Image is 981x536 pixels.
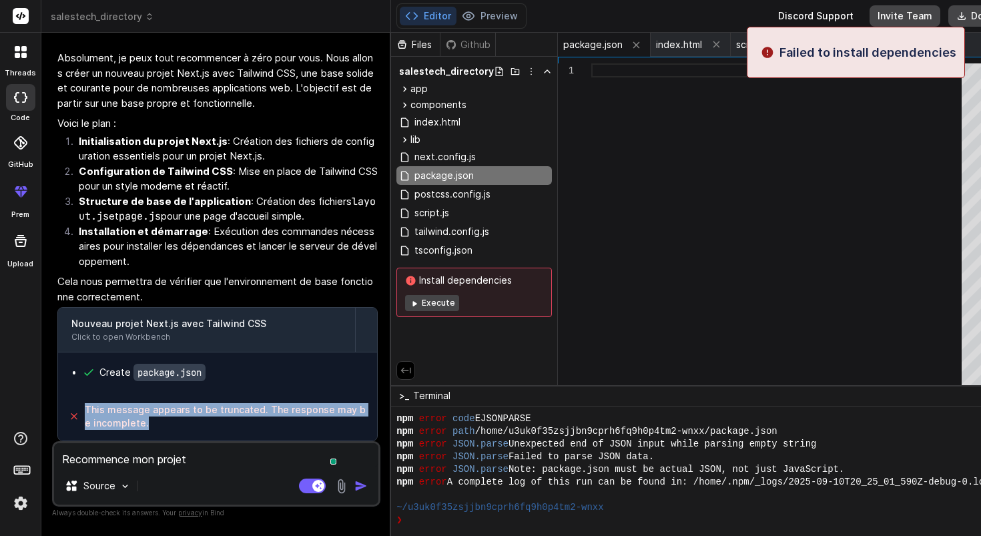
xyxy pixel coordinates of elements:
span: EJSONPARSE [475,413,531,425]
strong: Installation et démarrage [79,225,208,238]
span: package.json [413,168,475,184]
strong: Configuration de Tailwind CSS [79,165,233,178]
span: JSON.parse [452,438,509,451]
button: Execute [405,295,459,311]
span: salestech_directory [399,65,494,78]
span: JSON.parse [452,451,509,463]
div: 1 [558,63,574,77]
img: settings [9,492,32,515]
span: npm [396,463,413,476]
li: : Création des fichiers de configuration essentiels pour un projet Next.js. [68,134,378,164]
div: Create [99,366,206,379]
span: Install dependencies [405,274,543,287]
p: Cela nous permettra de vérifier que l'environnement de base fonctionne correctement. [57,274,378,304]
code: package.json [133,364,206,381]
span: script.js [413,205,450,221]
button: Editor [400,7,456,25]
img: icon [354,479,368,493]
span: >_ [399,389,409,403]
span: error [419,451,447,463]
label: threads [5,67,36,79]
span: index.html [656,38,702,51]
span: tsconfig.json [413,242,474,258]
span: error [419,413,447,425]
div: Nouveau projet Next.js avec Tailwind CSS [71,317,342,330]
p: Failed to install dependencies [779,43,956,61]
span: postcss.config.js [413,186,492,202]
strong: Initialisation du projet Next.js [79,135,228,148]
span: This message appears to be truncated. The response may be incomplete. [85,403,366,430]
span: npm [396,425,413,438]
label: Upload [7,258,33,270]
label: prem [11,209,29,220]
div: Files [391,38,440,51]
span: error [419,463,447,476]
button: Nouveau projet Next.js avec Tailwind CSSClick to open Workbench [58,308,355,352]
span: npm [396,451,413,463]
li: : Création des fichiers et pour une page d'accueil simple. [68,194,378,224]
span: ❯ [396,514,402,527]
span: privacy [178,509,202,517]
span: code [452,413,475,425]
span: components [410,98,466,111]
code: page.js [119,210,161,223]
span: npm [396,476,413,489]
span: lib [410,133,420,146]
p: Absolument, je peux tout recommencer à zéro pour vous. Nous allons créer un nouveau projet Next.j... [57,51,378,111]
span: index.html [413,114,462,130]
button: Preview [456,7,523,25]
span: script.js [736,38,771,51]
span: salestech_directory [51,10,154,23]
span: tailwind.config.js [413,224,490,240]
span: ~/u3uk0f35zsjjbn9cprh6fq9h0p4tm2-wnxx [396,501,603,514]
span: Unexpected end of JSON input while parsing empty string [509,438,816,451]
span: Note: package.json must be actual JSON, not just JavaScript. [509,463,844,476]
button: Invite Team [870,5,940,27]
li: : Exécution des commandes nécessaires pour installer les dépendances et lancer le serveur de déve... [68,224,378,270]
p: Always double-check its answers. Your in Bind [52,507,380,519]
span: /home/u3uk0f35zsjjbn9cprh6fq9h0p4tm2-wnxx/package.json [475,425,777,438]
span: npm [396,438,413,451]
label: GitHub [8,159,33,170]
span: Failed to parse JSON data. [509,451,654,463]
img: attachment [334,479,349,494]
li: : Mise en place de Tailwind CSS pour un style moderne et réactif. [68,164,378,194]
strong: Structure de base de l'application [79,195,251,208]
img: Pick Models [119,481,131,492]
span: error [419,425,447,438]
img: alert [761,43,774,61]
p: Source [83,479,115,493]
span: app [410,82,428,95]
span: path [452,425,475,438]
div: Click to open Workbench [71,332,342,342]
div: Github [440,38,495,51]
label: code [11,112,30,123]
span: Terminal [413,389,450,403]
span: error [419,438,447,451]
span: next.config.js [413,149,477,165]
span: error [419,476,447,489]
span: npm [396,413,413,425]
span: package.json [563,38,623,51]
p: Voici le plan : [57,116,378,131]
div: Discord Support [770,5,862,27]
span: JSON.parse [452,463,509,476]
